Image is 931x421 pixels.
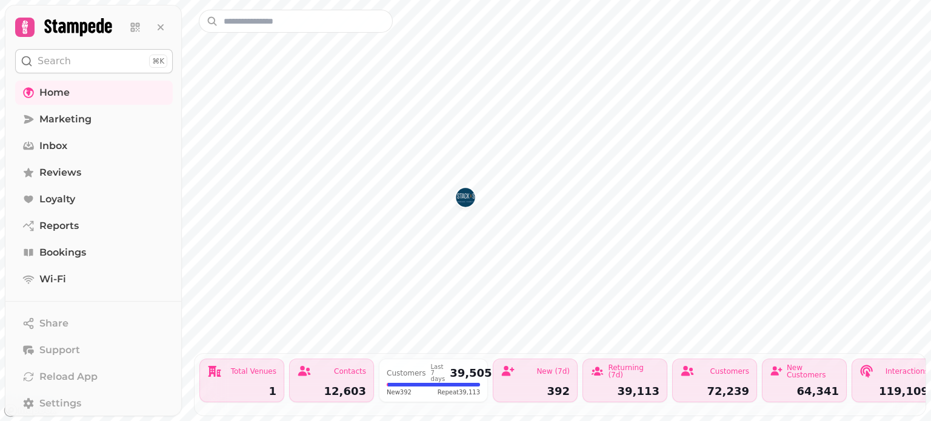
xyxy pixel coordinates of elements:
[15,49,173,73] button: Search⌘K
[39,112,92,127] span: Marketing
[297,386,366,397] div: 12,603
[15,134,173,158] a: Inbox
[39,396,81,411] span: Settings
[15,161,173,185] a: Reviews
[15,365,173,389] button: Reload App
[15,391,173,416] a: Settings
[15,187,173,211] a: Loyalty
[456,188,475,211] div: Map marker
[450,368,492,379] div: 39,505
[39,192,75,207] span: Loyalty
[149,55,167,68] div: ⌘K
[39,165,81,180] span: Reviews
[15,214,173,238] a: Reports
[15,81,173,105] a: Home
[39,219,79,233] span: Reports
[39,370,98,384] span: Reload App
[787,364,839,379] div: New Customers
[710,368,749,375] div: Customers
[15,338,173,362] button: Support
[15,240,173,265] a: Bookings
[15,311,173,336] button: Share
[608,364,659,379] div: Returning (7d)
[456,188,475,207] button: Glasgow Fort
[770,386,839,397] div: 64,341
[886,368,929,375] div: Interactions
[39,272,66,287] span: Wi-Fi
[39,343,80,357] span: Support
[859,386,929,397] div: 119,109
[590,386,659,397] div: 39,113
[39,85,70,100] span: Home
[231,368,276,375] div: Total Venues
[431,364,445,382] div: Last 7 days
[15,267,173,291] a: Wi-Fi
[39,139,67,153] span: Inbox
[39,245,86,260] span: Bookings
[501,386,570,397] div: 392
[387,388,412,397] span: New 392
[536,368,570,375] div: New (7d)
[38,54,71,68] p: Search
[39,316,68,331] span: Share
[334,368,366,375] div: Contacts
[15,107,173,131] a: Marketing
[680,386,749,397] div: 72,239
[438,388,480,397] span: Repeat 39,113
[207,386,276,397] div: 1
[387,370,426,377] div: Customers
